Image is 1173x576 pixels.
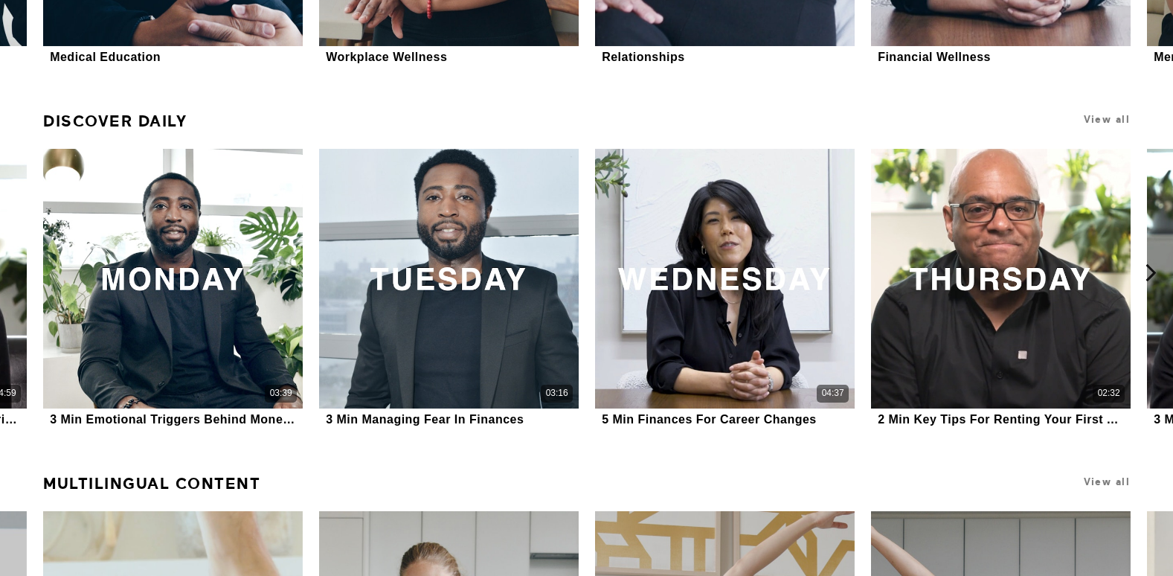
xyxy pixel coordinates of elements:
div: 03:16 [546,387,568,400]
div: 04:37 [822,387,844,400]
a: Discover Daily [43,106,187,137]
a: 5 Min Finances For Career Changes04:375 Min Finances For Career Changes [595,149,855,429]
a: 3 Min Managing Fear In Finances03:163 Min Managing Fear In Finances [319,149,579,429]
a: View all [1084,114,1130,125]
a: Multilingual Content [43,468,260,499]
div: 2 Min Key Tips For Renting Your First Apartment [878,412,1124,426]
a: View all [1084,476,1130,487]
div: Workplace Wellness [326,50,447,64]
div: 02:32 [1098,387,1120,400]
a: 3 Min Emotional Triggers Behind Money Choices03:393 Min Emotional Triggers Behind Money Choices [43,149,303,429]
div: 03:39 [270,387,292,400]
div: 5 Min Finances For Career Changes [602,412,817,426]
div: Medical Education [50,50,161,64]
div: 3 Min Emotional Triggers Behind Money Choices [50,412,296,426]
div: 3 Min Managing Fear In Finances [326,412,524,426]
div: Financial Wellness [878,50,991,64]
div: Relationships [602,50,684,64]
a: 2 Min Key Tips For Renting Your First Apartment02:322 Min Key Tips For Renting Your First Apartment [871,149,1131,429]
